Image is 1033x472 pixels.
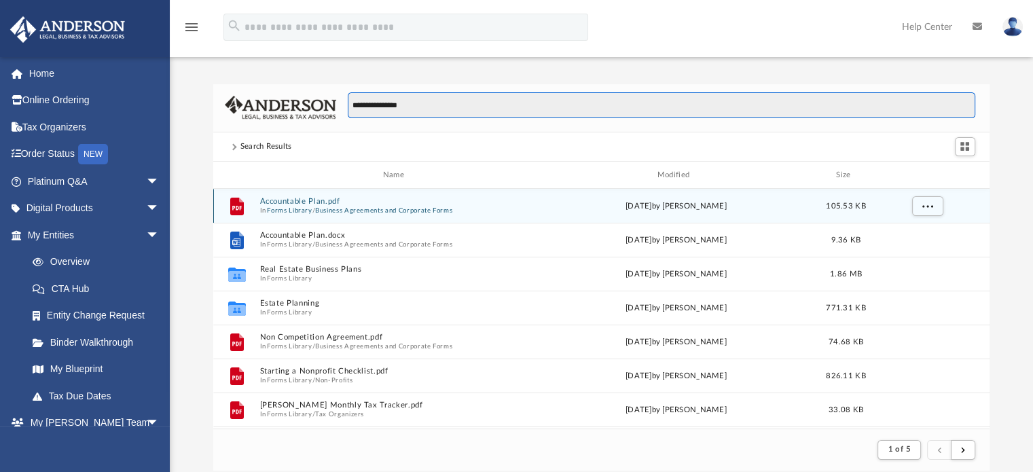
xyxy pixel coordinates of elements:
[267,376,312,385] button: Forms Library
[348,92,975,118] input: Search files and folders
[879,169,974,181] div: id
[259,342,533,351] span: In
[10,141,180,168] a: Order StatusNEW
[312,410,314,419] span: /
[315,376,352,385] button: Non-Profits
[259,266,533,274] button: Real Estate Business Plans
[259,308,533,317] span: In
[19,302,180,329] a: Entity Change Request
[539,169,812,181] div: Modified
[831,236,860,244] span: 9.36 KB
[10,195,180,222] a: Digital Productsarrow_drop_down
[10,221,180,249] a: My Entitiesarrow_drop_down
[539,234,813,247] div: [DATE] by [PERSON_NAME]
[146,168,173,196] span: arrow_drop_down
[312,376,314,385] span: /
[146,410,173,437] span: arrow_drop_down
[259,410,533,419] span: In
[10,87,180,114] a: Online Ordering
[830,270,862,278] span: 1.86 MB
[312,240,314,249] span: /
[259,240,533,249] span: In
[259,299,533,308] button: Estate Planning
[826,372,865,380] span: 826.11 KB
[818,169,873,181] div: Size
[267,410,312,419] button: Forms Library
[315,410,364,419] button: Tax Organizers
[539,268,813,280] div: [DATE] by [PERSON_NAME]
[19,275,180,302] a: CTA Hub
[19,382,180,410] a: Tax Due Dates
[828,406,863,414] span: 33.08 KB
[259,169,532,181] div: Name
[259,206,533,215] span: In
[259,274,533,283] span: In
[826,304,865,312] span: 771.31 KB
[539,370,813,382] div: [DATE] by [PERSON_NAME]
[19,329,180,356] a: Binder Walkthrough
[888,446,910,453] span: 1 of 5
[315,206,452,215] button: Business Agreements and Corporate Forms
[183,19,200,35] i: menu
[146,221,173,249] span: arrow_drop_down
[219,169,253,181] div: id
[312,342,314,351] span: /
[315,240,452,249] button: Business Agreements and Corporate Forms
[19,356,173,383] a: My Blueprint
[828,338,863,346] span: 74.68 KB
[267,342,312,351] button: Forms Library
[227,18,242,33] i: search
[183,26,200,35] a: menu
[539,336,813,348] div: [DATE] by [PERSON_NAME]
[539,404,813,416] div: [DATE] by [PERSON_NAME]
[267,206,312,215] button: Forms Library
[911,196,943,217] button: More options
[6,16,129,43] img: Anderson Advisors Platinum Portal
[267,308,312,317] button: Forms Library
[259,333,533,342] button: Non Competition Agreement.pdf
[826,202,865,210] span: 105.53 KB
[10,168,180,195] a: Platinum Q&Aarrow_drop_down
[877,440,920,459] button: 1 of 5
[259,376,533,385] span: In
[539,200,813,213] div: [DATE] by [PERSON_NAME]
[259,198,533,206] button: Accountable Plan.pdf
[312,206,314,215] span: /
[146,195,173,223] span: arrow_drop_down
[315,342,452,351] button: Business Agreements and Corporate Forms
[78,144,108,164] div: NEW
[10,410,173,437] a: My [PERSON_NAME] Teamarrow_drop_down
[10,113,180,141] a: Tax Organizers
[240,141,292,153] div: Search Results
[539,302,813,314] div: [DATE] by [PERSON_NAME]
[213,189,990,429] div: grid
[259,401,533,410] button: [PERSON_NAME] Monthly Tax Tracker.pdf
[1002,17,1023,37] img: User Pic
[259,232,533,240] button: Accountable Plan.docx
[259,367,533,376] button: Starting a Nonprofit Checklist.pdf
[10,60,180,87] a: Home
[19,249,180,276] a: Overview
[267,240,312,249] button: Forms Library
[267,274,312,283] button: Forms Library
[955,137,975,156] button: Switch to Grid View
